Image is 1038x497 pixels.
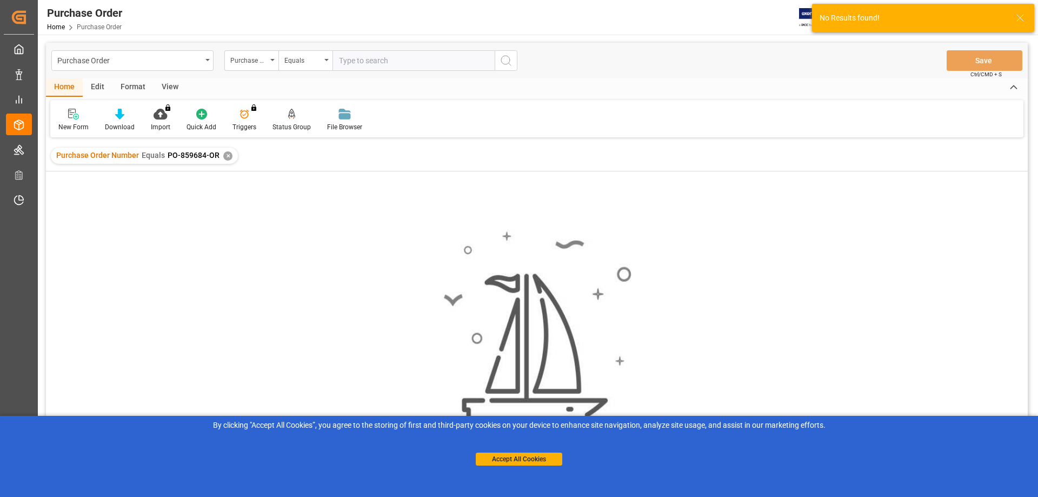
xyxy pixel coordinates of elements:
[332,50,495,71] input: Type to search
[284,53,321,65] div: Equals
[799,8,836,27] img: Exertis%20JAM%20-%20Email%20Logo.jpg_1722504956.jpg
[56,151,139,160] span: Purchase Order Number
[57,53,202,67] div: Purchase Order
[58,122,89,132] div: New Form
[51,50,214,71] button: open menu
[223,151,232,161] div: ✕
[187,122,216,132] div: Quick Add
[154,78,187,97] div: View
[47,5,122,21] div: Purchase Order
[142,151,165,160] span: Equals
[495,50,517,71] button: search button
[970,70,1002,78] span: Ctrl/CMD + S
[820,12,1006,24] div: No Results found!
[224,50,278,71] button: open menu
[327,122,362,132] div: File Browser
[278,50,332,71] button: open menu
[442,230,631,429] img: smooth_sailing.jpeg
[168,151,219,160] span: PO-859684-OR
[476,453,562,466] button: Accept All Cookies
[83,78,112,97] div: Edit
[46,78,83,97] div: Home
[8,420,1030,431] div: By clicking "Accept All Cookies”, you agree to the storing of first and third-party cookies on yo...
[47,23,65,31] a: Home
[272,122,311,132] div: Status Group
[112,78,154,97] div: Format
[105,122,135,132] div: Download
[230,53,267,65] div: Purchase Order Number
[947,50,1022,71] button: Save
